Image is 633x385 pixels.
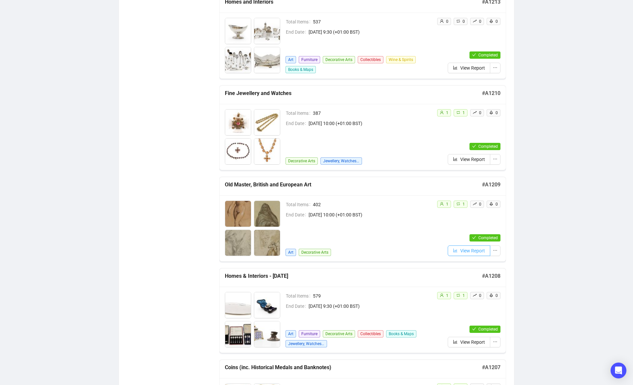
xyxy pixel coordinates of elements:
h5: Old Master, British and European Art [225,181,482,189]
span: Wine & Spirits [386,56,416,63]
h5: # A1210 [482,89,500,97]
img: 3_1.jpg [225,230,251,256]
span: Total Items [286,292,313,300]
img: 4_1.jpg [254,139,280,164]
span: check [472,236,476,240]
span: rocket [489,293,493,297]
span: ellipsis [493,339,497,344]
span: 1 [446,202,448,207]
span: user [440,111,444,114]
a: Fine Jewellery and Watches#A1210Total Items387End Date[DATE] 10:00 (+01:00 BST)Decorative ArtsJew... [219,85,506,170]
h5: # A1207 [482,364,500,371]
span: ellipsis [493,157,497,161]
span: rise [473,293,477,297]
span: rise [473,202,477,206]
span: rocket [489,111,493,114]
span: Completed [478,327,498,332]
img: 2_1.jpg [254,292,280,318]
span: Total Items [286,201,313,208]
a: Homes & Interiors - [DATE]#A1208Total Items579End Date[DATE] 9:30 (+01:00 BST)ArtFurnitureDecorat... [219,268,506,353]
button: View Report [448,245,490,256]
img: 1_1.jpg [225,18,251,44]
span: retweet [456,202,460,206]
span: 0 [479,19,481,24]
span: user [440,293,444,297]
span: user [440,202,444,206]
span: 0 [463,19,465,24]
span: 387 [313,110,432,117]
span: [DATE] 9:30 (+01:00 BST) [309,303,432,310]
span: 0 [496,293,498,298]
span: rocket [489,19,493,23]
h5: # A1208 [482,272,500,280]
span: Decorative Arts [323,56,355,63]
span: rise [473,111,477,114]
span: Art [286,330,296,337]
img: 4_1.jpg [254,47,280,73]
span: View Report [460,64,485,72]
button: View Report [448,63,490,73]
h5: Coins (inc. Historical Medals and Banknotes) [225,364,482,371]
span: Decorative Arts [286,157,318,165]
span: End Date [286,120,309,127]
img: 4_1.jpg [254,321,280,347]
span: user [440,19,444,23]
span: 0 [446,19,448,24]
span: Jewellery, Watches & Designer [320,157,362,165]
span: 579 [313,292,432,300]
img: 3_1.jpg [225,321,251,347]
span: Collectibles [358,330,383,337]
img: 1_1.jpg [225,110,251,135]
span: Jewellery, Watches & Designer [286,340,327,347]
span: 402 [313,201,432,208]
span: check [472,53,476,57]
span: 1 [463,202,465,207]
img: 3_1.jpg [225,139,251,164]
span: retweet [456,111,460,114]
span: retweet [456,19,460,23]
span: 0 [479,202,481,207]
span: bar-chart [453,65,458,70]
img: 1_1.jpg [225,292,251,318]
span: Books & Maps [286,66,316,73]
span: 537 [313,18,432,25]
span: 0 [496,19,498,24]
span: 1 [446,293,448,298]
h5: # A1209 [482,181,500,189]
span: bar-chart [453,248,458,253]
span: bar-chart [453,157,458,161]
div: Open Intercom Messenger [611,363,626,378]
span: check [472,144,476,148]
span: 0 [496,111,498,115]
span: 1 [463,111,465,115]
span: End Date [286,303,309,310]
span: check [472,327,476,331]
span: 0 [479,111,481,115]
span: ellipsis [493,248,497,253]
span: View Report [460,338,485,346]
span: Furniture [299,56,320,63]
span: Decorative Arts [323,330,355,337]
span: bar-chart [453,339,458,344]
button: View Report [448,337,490,347]
button: View Report [448,154,490,165]
img: 2_1.jpg [254,18,280,44]
span: 1 [446,111,448,115]
img: 2_1.jpg [254,201,280,227]
span: Art [286,56,296,63]
img: 1_1.jpg [225,201,251,227]
a: Old Master, British and European Art#A1209Total Items402End Date[DATE] 10:00 (+01:00 BST)ArtDecor... [219,177,506,262]
img: 3_1.jpg [225,47,251,73]
span: retweet [456,293,460,297]
img: 4_1.jpg [254,230,280,256]
span: 0 [496,202,498,207]
span: Total Items [286,18,313,25]
span: Furniture [299,330,320,337]
span: Art [286,249,296,256]
span: 0 [479,293,481,298]
span: End Date [286,28,309,36]
span: Completed [478,236,498,240]
span: rise [473,19,477,23]
span: [DATE] 9:30 (+01:00 BST) [309,28,432,36]
span: Decorative Arts [299,249,331,256]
